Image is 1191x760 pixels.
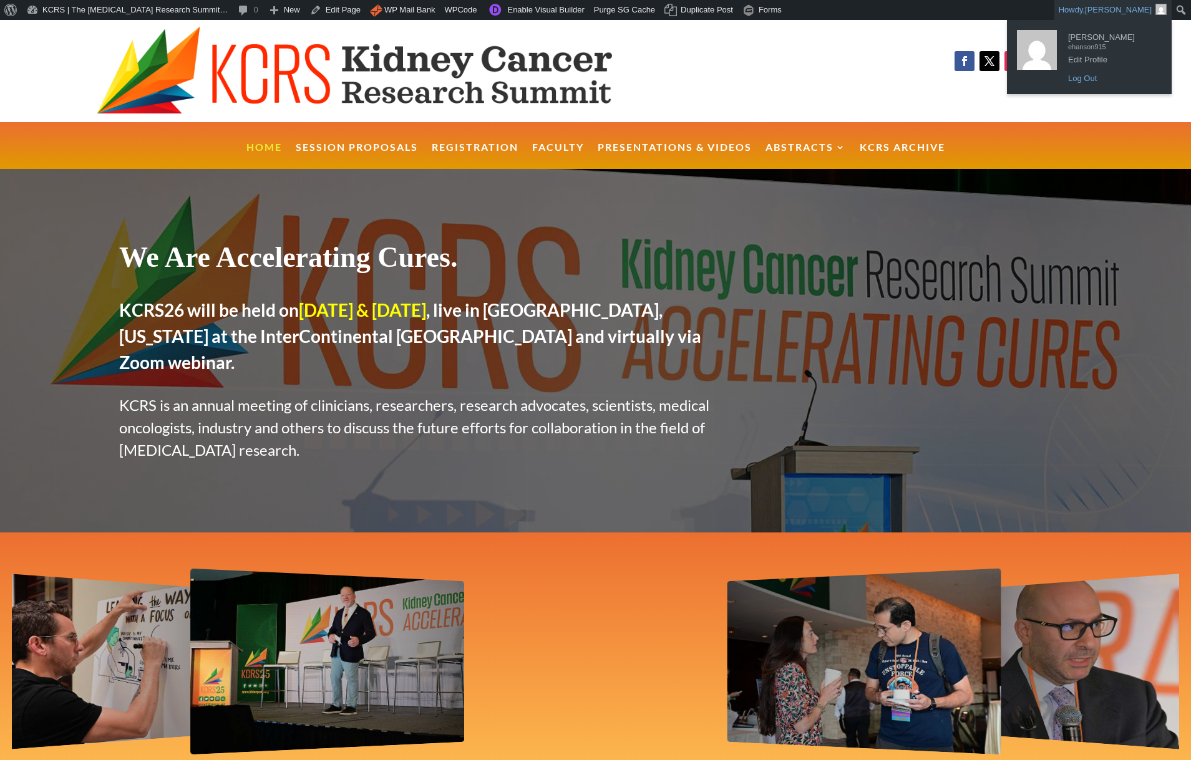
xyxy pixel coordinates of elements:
[299,299,426,320] span: [DATE] & [DATE]
[727,569,1001,754] div: 6 / 12
[119,240,737,281] h1: We Are Accelerating Cures.
[97,26,676,116] img: KCRS generic logo wide
[860,143,945,170] a: KCRS Archive
[119,394,737,461] p: KCRS is an annual meeting of clinicians, researchers, research advocates, scientists, medical onc...
[432,143,518,170] a: Registration
[370,4,382,17] img: icon.png
[766,143,846,170] a: Abstracts
[246,143,282,170] a: Home
[119,297,737,382] h2: KCRS26 will be held on , live in [GEOGRAPHIC_DATA], [US_STATE] at the InterContinental [GEOGRAPHI...
[532,143,584,170] a: Faculty
[190,569,464,754] div: 4 / 12
[455,568,736,755] div: 5 / 12
[980,51,999,71] a: Follow on X
[1004,51,1024,71] a: Follow on Instagram
[1062,70,1162,87] a: Log Out
[1068,50,1155,61] span: Edit Profile
[1085,5,1152,14] span: [PERSON_NAME]
[1007,20,1172,94] ul: Howdy, Liz Hanson
[1068,27,1155,39] span: [PERSON_NAME]
[1068,39,1155,50] span: ehanson915
[598,143,752,170] a: Presentations & Videos
[296,143,418,170] a: Session Proposals
[955,51,975,71] a: Follow on Facebook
